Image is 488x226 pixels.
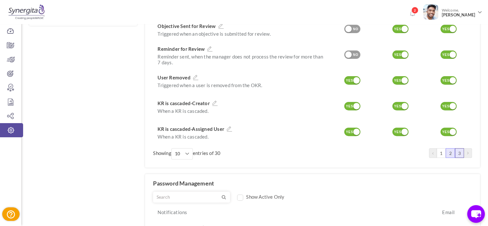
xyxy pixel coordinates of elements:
[158,82,324,88] p: Triggered when a user is removed from the OKR.
[158,126,224,132] span: KR is cascaded-Assigned User
[446,148,455,158] a: Current Page
[407,8,417,19] a: Notifications
[392,104,403,109] div: YES
[350,52,361,58] div: NO
[153,192,221,202] input: Search
[158,23,216,30] span: Objective Sent for Review
[158,46,205,52] span: Reminder for Review
[7,4,46,20] img: Logo
[437,148,446,158] a: Goto Page 1
[392,26,403,32] div: YES
[441,78,451,84] div: YES
[467,205,485,223] button: chat-button
[411,7,418,14] span: 2
[441,13,475,17] span: [PERSON_NAME]
[153,180,472,187] h4: Password Management
[158,108,324,114] p: When a KR is cascaded.
[455,148,464,158] a: Go to Page 3
[392,52,403,58] div: YES
[175,150,184,157] span: 10
[392,78,403,84] div: YES
[158,31,324,37] p: Triggered when an objective is submitted for review.
[158,100,210,107] span: KR is cascaded-Creator
[246,194,284,200] label: Show Active Only
[153,148,220,159] label: Showing entries of 30
[441,129,451,135] div: YES
[392,129,403,135] div: YES
[464,148,472,158] a: Go to Page 2
[153,209,424,219] div: Notifications
[421,2,485,21] a: Photo Welcome,[PERSON_NAME]
[441,52,451,58] div: YES
[171,148,193,159] button: Showingentries of 30
[344,129,355,135] div: YES
[158,75,190,81] span: User Removed
[438,5,477,21] span: Welcome,
[423,5,438,20] img: Photo
[350,26,361,32] div: NO
[424,209,472,219] div: Email
[158,134,324,140] p: When a KR is cascaded.
[344,104,355,109] div: YES
[158,54,324,65] p: Reminder sent, when the manager does not process the review for more than 7 days.
[441,104,451,109] div: YES
[344,78,355,84] div: YES
[441,26,451,32] div: YES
